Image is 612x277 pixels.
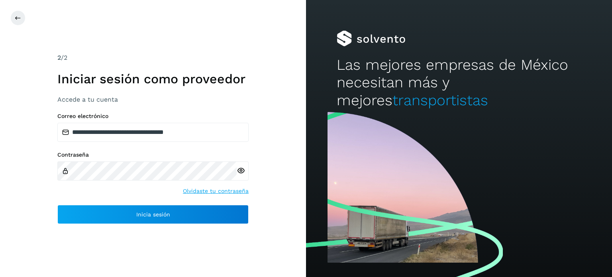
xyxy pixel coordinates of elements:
[57,54,61,61] span: 2
[392,92,488,109] span: transportistas
[136,212,170,217] span: Inicia sesión
[57,71,249,86] h1: Iniciar sesión como proveedor
[57,151,249,158] label: Contraseña
[57,53,249,63] div: /2
[57,96,249,103] h3: Accede a tu cuenta
[183,187,249,195] a: Olvidaste tu contraseña
[337,56,581,109] h2: Las mejores empresas de México necesitan más y mejores
[57,205,249,224] button: Inicia sesión
[57,113,249,120] label: Correo electrónico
